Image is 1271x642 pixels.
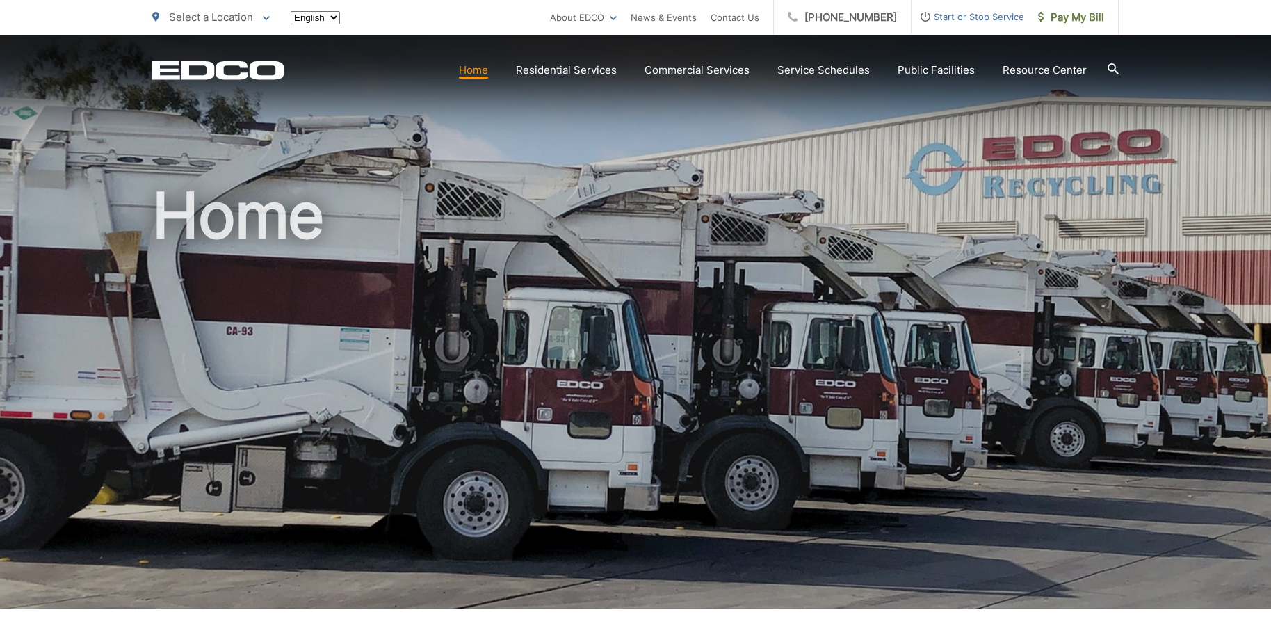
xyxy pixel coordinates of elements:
a: Commercial Services [645,62,750,79]
select: Select a language [291,11,340,24]
span: Pay My Bill [1038,9,1104,26]
a: Public Facilities [898,62,975,79]
a: EDCD logo. Return to the homepage. [152,61,284,80]
a: About EDCO [550,9,617,26]
a: Contact Us [711,9,759,26]
a: Service Schedules [777,62,870,79]
h1: Home [152,181,1119,621]
span: Select a Location [169,10,253,24]
a: News & Events [631,9,697,26]
a: Home [459,62,488,79]
a: Resource Center [1003,62,1087,79]
a: Residential Services [516,62,617,79]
